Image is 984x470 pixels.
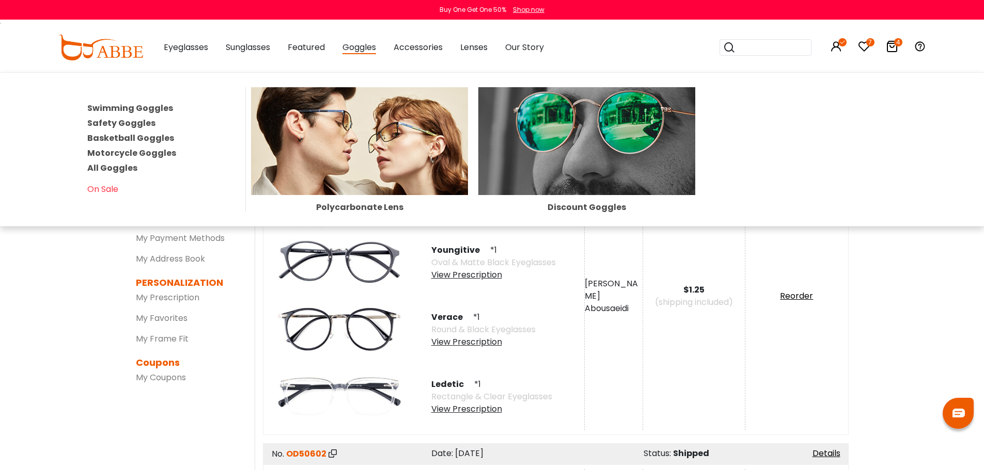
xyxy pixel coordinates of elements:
a: My Coupons [136,371,186,383]
a: Swimming Goggles [87,102,173,114]
i: 4 [894,38,902,46]
a: 4 [886,42,898,54]
span: OD50602 [286,448,326,460]
span: Verace [431,311,471,323]
a: My Prescription [136,291,199,303]
a: Polycarbonate Lens [251,135,468,212]
img: Discount Goggles [478,87,695,195]
img: product image [272,363,407,430]
a: My Favorites [136,312,188,324]
dt: PERSONALIZATION [136,275,239,289]
div: [PERSON_NAME] [585,278,643,302]
div: Polycarbonate Lens [251,203,468,212]
dt: Coupons [136,355,239,369]
span: Goggles [342,41,376,54]
span: Featured [288,41,325,53]
span: Oval & Matte Black Eyeglasses [431,256,556,268]
span: Lenses [460,41,488,53]
div: Abousaeidi [585,302,643,315]
span: Sunglasses [226,41,270,53]
span: Ledetic [431,378,472,390]
span: Accessories [394,41,443,53]
div: Shop now [513,5,544,14]
a: Shop now [508,5,544,14]
span: Shipped [673,447,709,459]
span: Status: [644,447,671,459]
a: My Payment Methods [136,232,225,244]
span: Date: [431,447,453,459]
span: [DATE] [455,447,483,459]
div: View Prescription [431,269,556,281]
div: $1.25 [643,284,745,296]
img: chat [952,409,965,417]
a: Details [813,447,840,459]
span: Our Story [505,41,544,53]
i: 7 [866,38,874,46]
a: My Address Book [136,253,205,265]
a: All Goggles [87,162,137,174]
a: Reorder [780,290,813,302]
a: 7 [858,42,870,54]
a: My Frame Fit [136,333,189,345]
div: View Prescription [431,403,552,415]
span: Youngitive [431,244,488,256]
img: Polycarbonate Lens [251,87,468,195]
span: No. [272,448,284,460]
div: Discount Goggles [478,203,695,212]
span: Eyeglasses [164,41,208,53]
img: abbeglasses.com [58,35,143,60]
span: Rectangle & Clear Eyeglasses [431,391,552,402]
div: (shipping included) [643,296,745,309]
span: Round & Black Eyeglasses [431,323,536,335]
a: Discount Goggles [478,135,695,212]
a: Motorcycle Goggles [87,147,176,159]
a: Basketball Goggles [87,132,174,144]
a: On Sale [87,183,118,195]
img: product image [272,229,407,296]
img: product image [272,296,407,363]
a: Safety Goggles [87,117,155,129]
div: Buy One Get One 50% [440,5,506,14]
div: View Prescription [431,336,536,348]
